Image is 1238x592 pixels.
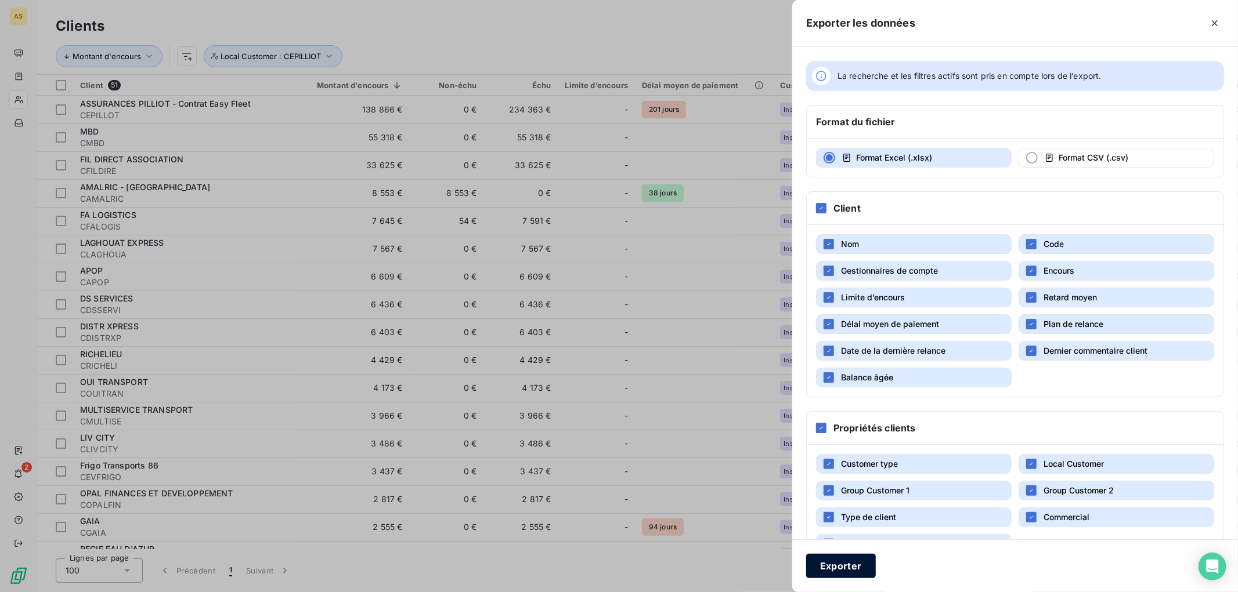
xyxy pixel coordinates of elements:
[1044,512,1089,522] span: Commercial
[816,261,1012,281] button: Gestionnaires de compte
[841,459,898,468] span: Customer type
[1019,148,1214,168] button: Format CSV (.csv)
[1019,261,1214,281] button: Encours
[856,152,932,162] span: Format Excel (.xlsx)
[806,15,915,31] h5: Exporter les données
[841,346,945,355] span: Date de la dernière relance
[1019,481,1214,500] button: Group Customer 2
[1019,341,1214,361] button: Dernier commentaire client
[816,341,1012,361] button: Date de la dernière relance
[1044,459,1104,468] span: Local Customer
[1044,346,1147,355] span: Dernier commentaire client
[1019,454,1214,474] button: Local Customer
[816,314,1012,334] button: Délai moyen de paiement
[1019,314,1214,334] button: Plan de relance
[841,512,896,522] span: Type de client
[1019,234,1214,254] button: Code
[806,554,876,578] button: Exporter
[816,368,1012,387] button: Balance âgée
[841,539,905,549] span: Langue du client
[841,292,905,302] span: Limite d’encours
[1044,292,1097,302] span: Retard moyen
[1059,152,1128,162] span: Format CSV (.csv)
[841,266,938,275] span: Gestionnaires de compte
[841,372,893,382] span: Balance âgée
[816,534,1012,554] button: Langue du client
[816,115,896,129] h6: Format du fichier
[1199,553,1226,580] div: Open Intercom Messenger
[1044,239,1064,249] span: Code
[816,288,1012,307] button: Limite d’encours
[816,454,1012,474] button: Customer type
[1044,485,1114,495] span: Group Customer 2
[816,148,1012,168] button: Format Excel (.xlsx)
[816,234,1012,254] button: Nom
[1044,266,1074,275] span: Encours
[816,481,1012,500] button: Group Customer 1
[833,421,916,435] h6: Propriétés clients
[841,239,859,249] span: Nom
[1044,319,1103,329] span: Plan de relance
[1019,507,1214,527] button: Commercial
[833,201,861,215] h6: Client
[1019,288,1214,307] button: Retard moyen
[841,485,909,495] span: Group Customer 1
[816,507,1012,527] button: Type de client
[838,70,1102,82] span: La recherche et les filtres actifs sont pris en compte lors de l’export.
[841,319,939,329] span: Délai moyen de paiement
